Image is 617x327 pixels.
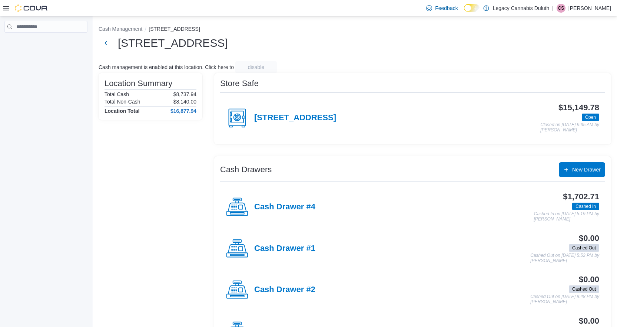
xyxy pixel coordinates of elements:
[105,79,172,88] h3: Location Summary
[575,203,596,210] span: Cashed In
[530,294,599,304] p: Cashed Out on [DATE] 9:48 PM by [PERSON_NAME]
[170,108,196,114] h4: $16,877.94
[248,63,264,71] span: disable
[99,25,611,34] nav: An example of EuiBreadcrumbs
[569,285,599,293] span: Cashed Out
[254,285,315,295] h4: Cash Drawer #2
[559,162,605,177] button: New Drawer
[530,253,599,263] p: Cashed Out on [DATE] 5:52 PM by [PERSON_NAME]
[220,165,272,174] h3: Cash Drawers
[99,36,113,50] button: Next
[579,234,599,243] h3: $0.00
[235,61,277,73] button: disable
[173,99,196,105] p: $8,140.00
[572,166,601,173] span: New Drawer
[579,275,599,284] h3: $0.00
[435,4,458,12] span: Feedback
[15,4,48,12] img: Cova
[540,122,599,133] p: Closed on [DATE] 9:35 AM by [PERSON_NAME]
[254,244,315,254] h4: Cash Drawer #1
[572,245,596,251] span: Cashed Out
[579,317,599,326] h3: $0.00
[118,36,228,50] h1: [STREET_ADDRESS]
[534,212,599,222] p: Cashed In on [DATE] 5:19 PM by [PERSON_NAME]
[464,4,480,12] input: Dark Mode
[149,26,200,32] button: [STREET_ADDRESS]
[568,4,611,13] p: [PERSON_NAME]
[105,108,140,114] h4: Location Total
[563,192,599,201] h3: $1,702.71
[558,4,564,13] span: CS
[572,286,596,292] span: Cashed Out
[572,203,599,210] span: Cashed In
[254,113,336,123] h4: [STREET_ADDRESS]
[585,114,596,121] span: Open
[99,26,142,32] button: Cash Management
[423,1,461,16] a: Feedback
[105,91,129,97] h6: Total Cash
[173,91,196,97] p: $8,737.94
[254,202,315,212] h4: Cash Drawer #4
[220,79,259,88] h3: Store Safe
[557,4,565,13] div: Calvin Stuart
[105,99,140,105] h6: Total Non-Cash
[4,34,87,52] nav: Complex example
[99,64,234,70] p: Cash management is enabled at this location. Click here to
[552,4,554,13] p: |
[493,4,550,13] p: Legacy Cannabis Duluth
[569,244,599,252] span: Cashed Out
[558,103,599,112] h3: $15,149.78
[582,114,599,121] span: Open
